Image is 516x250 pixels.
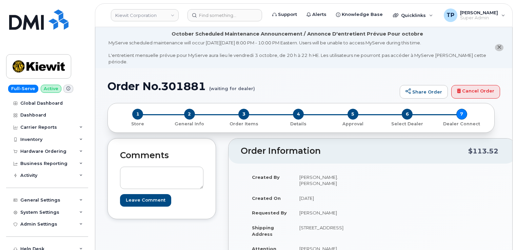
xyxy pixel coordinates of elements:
td: [STREET_ADDRESS] [293,220,367,241]
span: 5 [348,109,358,120]
p: Select Dealer [383,121,432,127]
span: 2 [184,109,195,120]
h1: Order No.301881 [107,80,396,92]
a: 6 Select Dealer [380,120,435,127]
div: $113.52 [468,145,498,158]
a: Share Order [400,85,448,99]
strong: Requested By [252,210,287,215]
input: Leave Comment [120,194,171,207]
div: October Scheduled Maintenance Announcement / Annonce D'entretient Prévue Pour octobre [172,30,423,38]
a: 3 Order Items [217,120,271,127]
p: Details [274,121,323,127]
td: [PERSON_NAME].[PERSON_NAME] [293,170,367,191]
h2: Order Information [241,146,468,156]
td: [DATE] [293,191,367,206]
span: 4 [293,109,304,120]
span: 6 [402,109,413,120]
p: General Info [165,121,214,127]
div: MyServe scheduled maintenance will occur [DATE][DATE] 8:00 PM - 10:00 PM Eastern. Users will be u... [108,40,486,65]
a: Cancel Order [451,85,500,99]
td: [PERSON_NAME] [293,205,367,220]
a: 1 Store [113,120,162,127]
a: 5 Approval [325,120,380,127]
strong: Created On [252,195,281,201]
strong: Created By [252,174,280,180]
p: Approval [328,121,377,127]
p: Store [116,121,160,127]
a: 2 General Info [162,120,217,127]
small: (waiting for dealer) [209,80,255,91]
button: close notification [495,44,503,51]
h2: Comments [120,151,203,160]
span: 1 [132,109,143,120]
p: Order Items [219,121,269,127]
strong: Shipping Address [252,225,274,237]
span: 3 [238,109,249,120]
a: 4 Details [271,120,326,127]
